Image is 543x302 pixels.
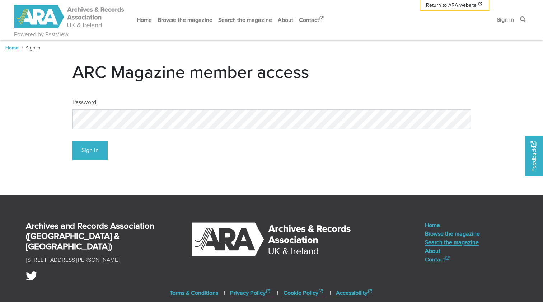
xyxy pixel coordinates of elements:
a: Powered by PastView [14,30,69,39]
a: Cookie Policy [284,289,326,297]
span: Return to ARA website [426,1,477,9]
img: ARA - ARC Magazine | Powered by PastView [14,5,125,28]
a: Would you like to provide feedback? [525,136,543,176]
a: Home [5,44,19,51]
img: Archives & Records Association (UK & Ireland) [191,221,352,258]
a: Search the magazine [215,10,275,29]
a: Terms & Conditions [170,289,218,297]
a: Sign in [494,10,517,29]
span: Feedback [529,141,538,171]
span: Sign in [26,44,40,51]
a: Browse the magazine [425,229,480,238]
a: Home [425,221,480,229]
a: Browse the magazine [155,10,215,29]
a: Privacy Policy [230,289,273,297]
a: ARA - ARC Magazine | Powered by PastView logo [14,1,125,33]
strong: Archives and Records Association ([GEOGRAPHIC_DATA] & [GEOGRAPHIC_DATA]) [26,220,154,253]
h1: ARC Magazine member access [72,61,471,82]
p: [STREET_ADDRESS][PERSON_NAME] [26,256,120,264]
a: Home [134,10,155,29]
button: Sign In [72,141,108,160]
label: Password [72,98,96,107]
a: About [275,10,296,29]
a: Search the magazine [425,238,480,246]
a: Accessibility [336,289,373,297]
a: Contact [296,10,328,29]
a: Contact [425,255,480,264]
a: About [425,246,480,255]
